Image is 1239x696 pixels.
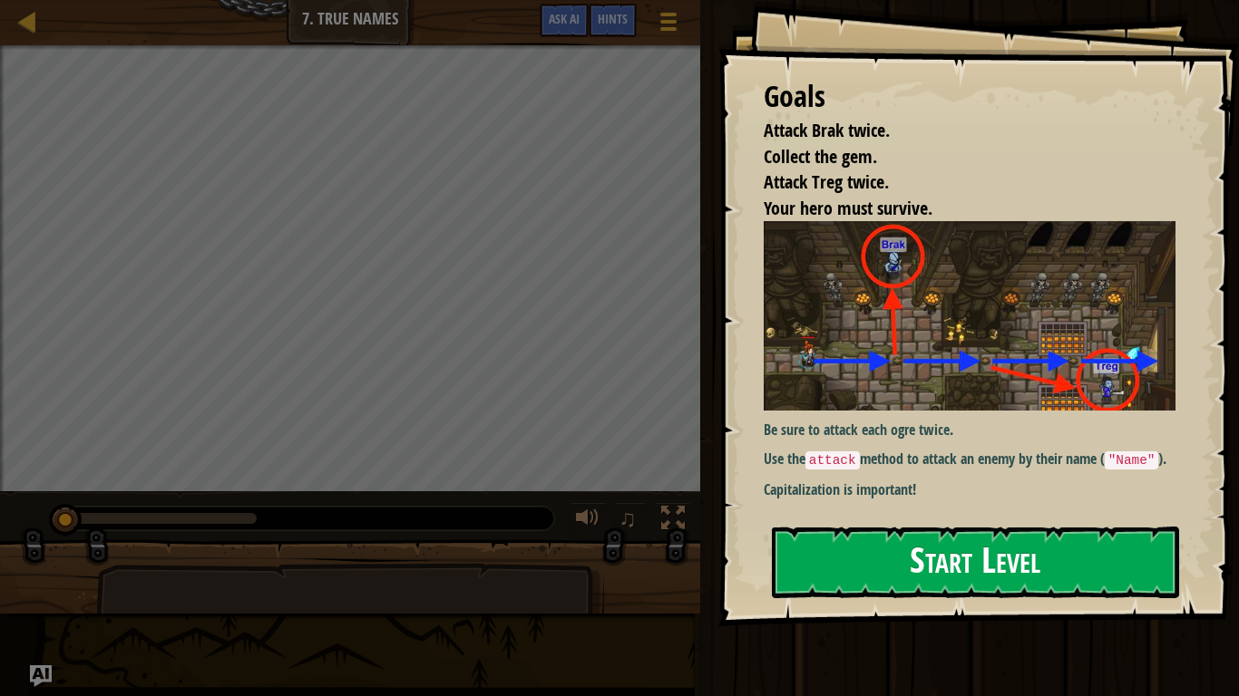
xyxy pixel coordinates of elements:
[764,76,1176,118] div: Goals
[741,196,1171,222] li: Your hero must survive.
[1105,451,1159,469] code: "Name"
[615,502,646,539] button: ♫
[772,527,1179,598] button: Start Level
[764,196,932,220] span: Your hero must survive.
[764,144,877,169] span: Collect the gem.
[655,502,691,539] button: Toggle fullscreen
[741,169,1171,196] li: Attack Treg twice.
[549,10,580,27] span: Ask AI
[741,144,1171,170] li: Collect the gem.
[764,420,1176,440] p: Be sure to attack each ogre twice.
[619,505,637,532] span: ♫
[570,502,606,539] button: Adjust volume
[805,451,860,469] code: attack
[764,118,890,142] span: Attack Brak twice.
[741,118,1171,144] li: Attack Brak twice.
[764,221,1176,410] img: True names
[30,665,52,687] button: Ask AI
[764,169,889,194] span: Attack Treg twice.
[598,10,628,27] span: Hints
[764,449,1176,470] p: Use the method to attack an enemy by their name ( ).
[646,4,691,46] button: Show game menu
[764,479,1176,500] p: Capitalization is important!
[540,4,589,37] button: Ask AI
